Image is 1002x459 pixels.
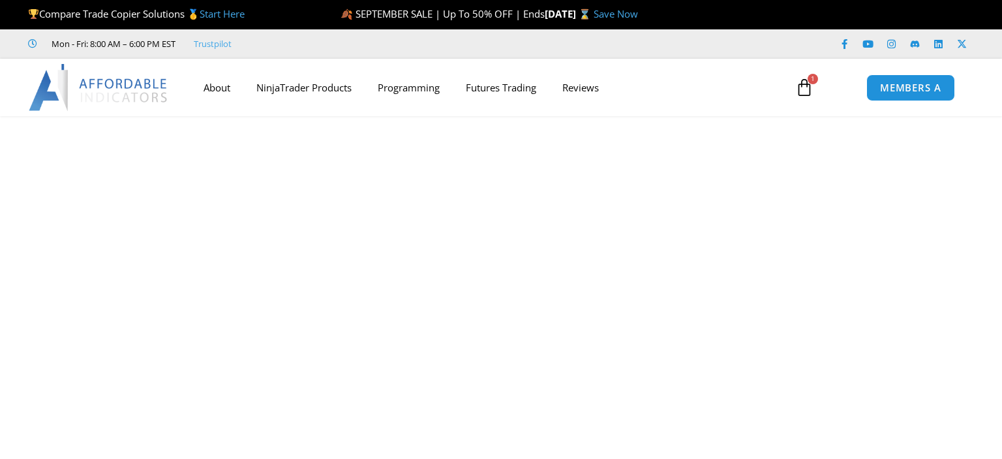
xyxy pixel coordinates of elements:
img: 🏆 [29,9,38,19]
nav: Menu [190,72,782,103]
a: Save Now [594,7,638,20]
span: Compare Trade Copier Solutions 🥇 [28,7,245,20]
a: Reviews [549,72,612,103]
a: About [190,72,243,103]
img: LogoAI | Affordable Indicators – NinjaTrader [29,64,169,111]
a: Trustpilot [194,36,232,52]
a: Programming [365,72,453,103]
span: Mon - Fri: 8:00 AM – 6:00 PM EST [48,36,175,52]
a: NinjaTrader Products [243,72,365,103]
a: 1 [776,69,833,106]
a: Futures Trading [453,72,549,103]
strong: [DATE] ⌛ [545,7,594,20]
span: MEMBERS A [880,83,941,93]
a: Start Here [200,7,245,20]
a: MEMBERS A [866,74,955,101]
span: 🍂 SEPTEMBER SALE | Up To 50% OFF | Ends [341,7,545,20]
span: 1 [808,74,818,84]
